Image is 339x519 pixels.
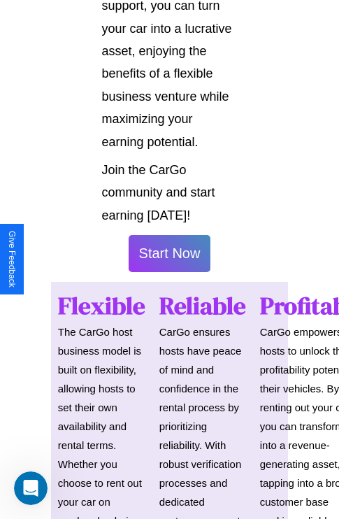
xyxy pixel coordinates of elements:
[14,471,48,505] iframe: Intercom live chat
[159,289,246,322] h1: Reliable
[58,289,145,322] h1: Flexible
[102,159,238,227] p: Join the CarGo community and start earning [DATE]!
[7,231,17,287] div: Give Feedback
[129,235,211,272] button: Start Now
